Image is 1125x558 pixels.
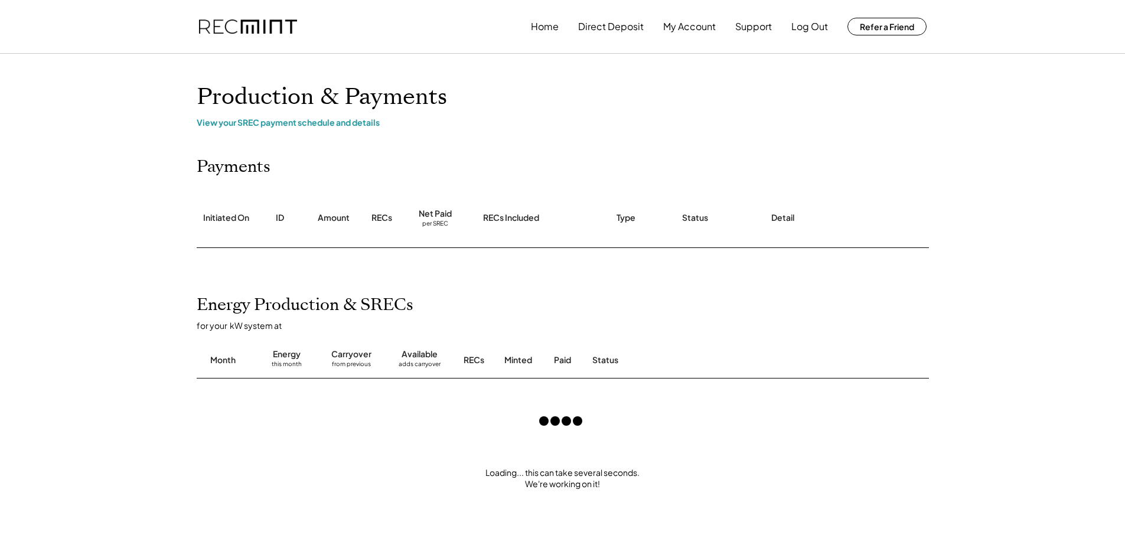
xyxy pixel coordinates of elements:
[682,212,708,224] div: Status
[554,354,571,366] div: Paid
[531,15,559,38] button: Home
[464,354,484,366] div: RECs
[185,467,941,490] div: Loading... this can take several seconds. We're working on it!
[399,360,441,372] div: adds carryover
[318,212,350,224] div: Amount
[791,15,828,38] button: Log Out
[592,354,793,366] div: Status
[419,208,452,220] div: Net Paid
[276,212,284,224] div: ID
[197,157,270,177] h2: Payments
[197,295,413,315] h2: Energy Production & SRECs
[847,18,927,35] button: Refer a Friend
[504,354,532,366] div: Minted
[272,360,302,372] div: this month
[663,15,716,38] button: My Account
[331,348,371,360] div: Carryover
[422,220,448,229] div: per SREC
[203,212,249,224] div: Initiated On
[197,320,941,331] div: for your kW system at
[273,348,301,360] div: Energy
[402,348,438,360] div: Available
[197,83,929,111] h1: Production & Payments
[578,15,644,38] button: Direct Deposit
[735,15,772,38] button: Support
[483,212,539,224] div: RECs Included
[617,212,635,224] div: Type
[199,19,297,34] img: recmint-logotype%403x.png
[771,212,794,224] div: Detail
[210,354,236,366] div: Month
[332,360,371,372] div: from previous
[197,117,929,128] div: View your SREC payment schedule and details
[371,212,392,224] div: RECs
